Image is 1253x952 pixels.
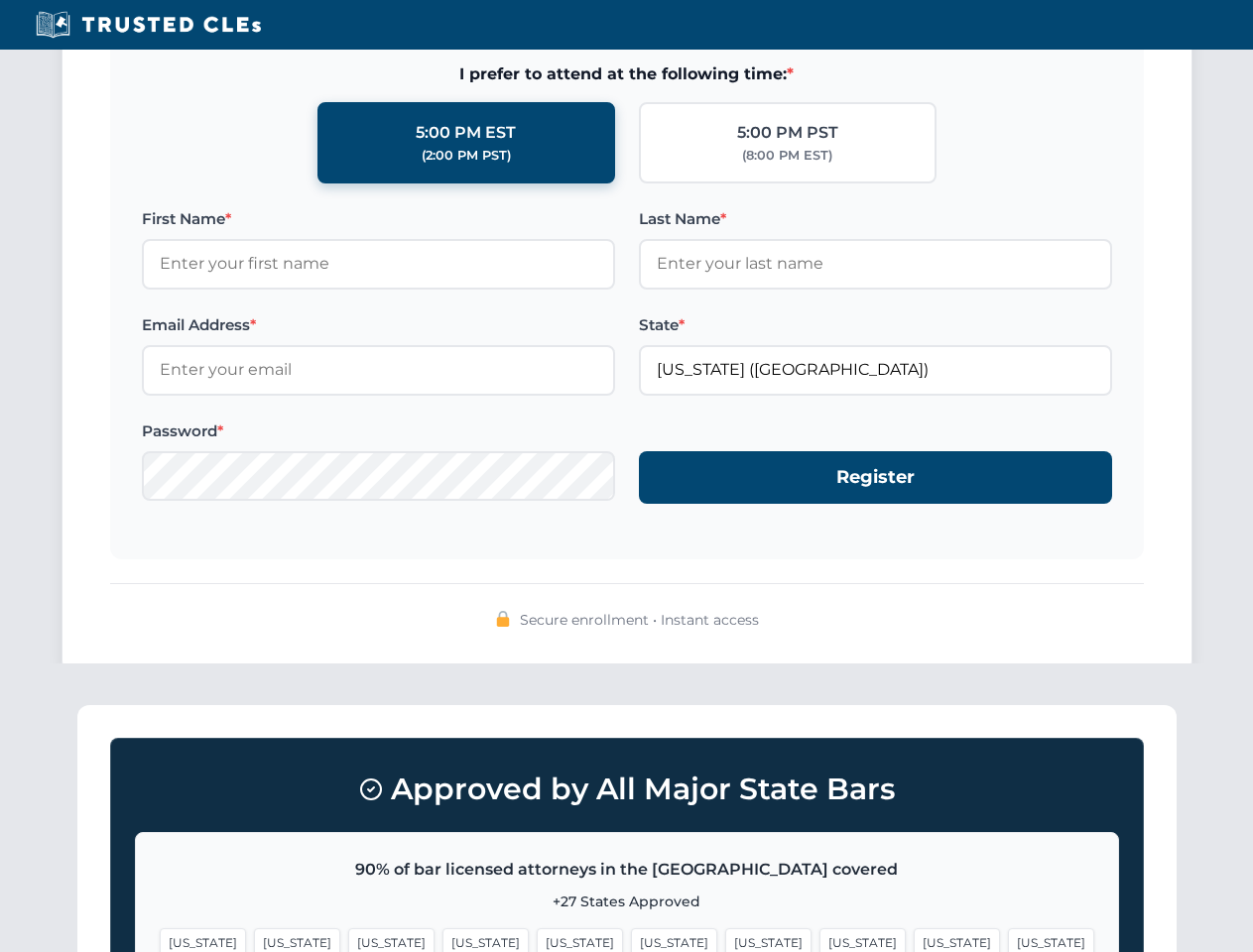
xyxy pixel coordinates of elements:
[142,239,615,289] input: Enter your first name
[422,146,511,166] div: (2:00 PM PST)
[639,313,1112,337] label: State
[142,419,615,443] label: Password
[639,451,1112,504] button: Register
[160,891,1094,912] p: +27 States Approved
[135,763,1119,816] h3: Approved by All Major State Bars
[30,10,267,40] img: Trusted CLEs
[142,313,615,337] label: Email Address
[737,120,838,146] div: 5:00 PM PST
[142,345,615,395] input: Enter your email
[639,207,1112,231] label: Last Name
[142,207,615,231] label: First Name
[160,857,1094,883] p: 90% of bar licensed attorneys in the [GEOGRAPHIC_DATA] covered
[520,609,759,631] span: Secure enrollment • Instant access
[142,61,1112,87] span: I prefer to attend at the following time:
[742,146,832,166] div: (8:00 PM EST)
[416,120,516,146] div: 5:00 PM EST
[639,239,1112,289] input: Enter your last name
[495,611,511,627] img: 🔒
[639,345,1112,395] input: Florida (FL)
